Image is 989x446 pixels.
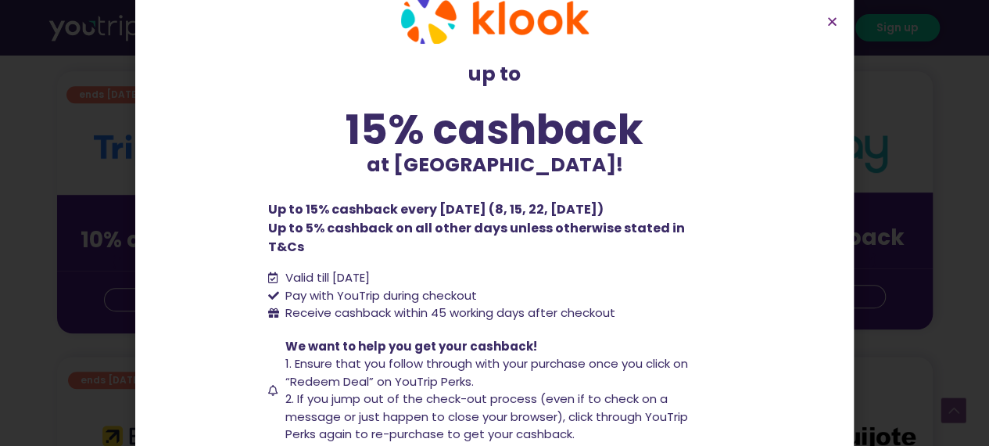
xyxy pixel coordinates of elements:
p: at [GEOGRAPHIC_DATA]! [268,150,722,180]
p: up to [268,59,722,89]
span: We want to help you get your cashback! [285,338,537,354]
span: 2. If you jump out of the check-out process (even if to check on a message or just happen to clos... [285,390,688,442]
span: Receive cashback within 45 working days after checkout [281,304,615,322]
span: 1. Ensure that you follow through with your purchase once you click on “Redeem Deal” on YouTrip P... [285,355,688,390]
span: Pay with YouTrip during checkout [281,287,477,305]
a: Close [826,16,838,27]
span: Valid till [DATE] [281,269,370,287]
div: 15% cashback [268,109,722,150]
p: Up to 15% cashback every [DATE] (8, 15, 22, [DATE]) Up to 5% cashback on all other days unless ot... [268,200,722,257]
